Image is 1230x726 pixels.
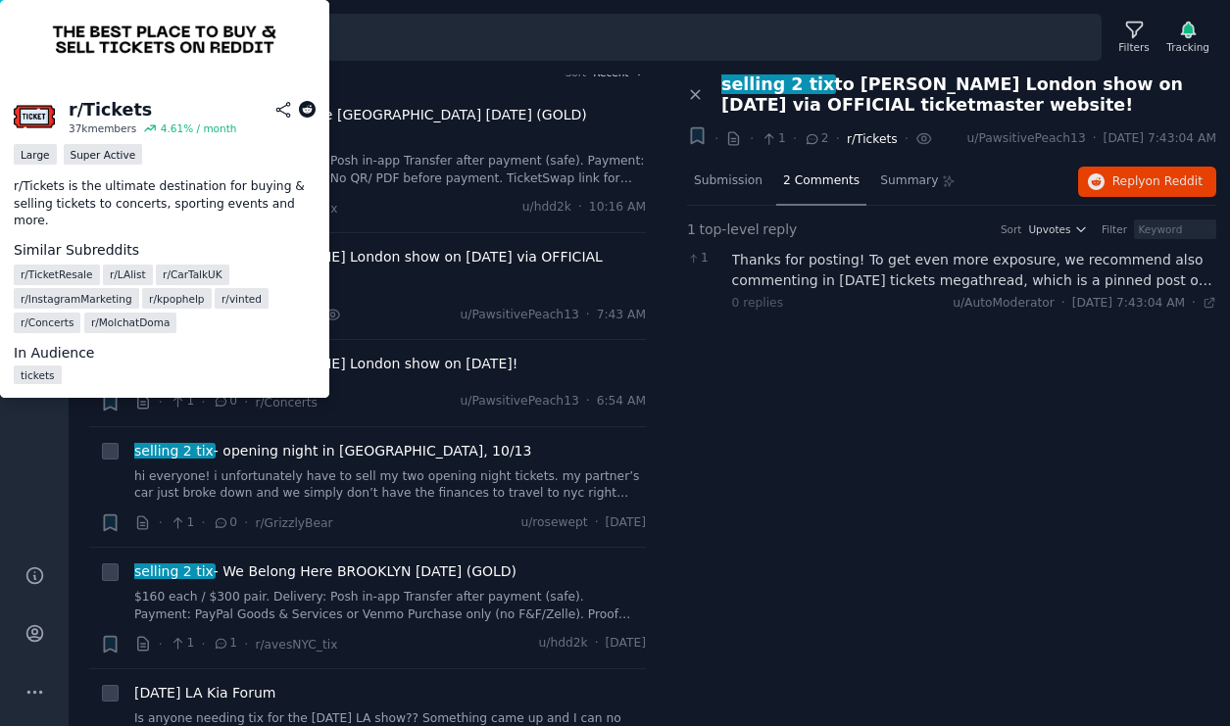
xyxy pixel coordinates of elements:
span: 7:43 AM [597,307,646,324]
span: · [244,512,248,533]
button: Replyon Reddit [1078,167,1216,198]
span: · [1192,295,1196,313]
span: [DATE] [606,514,646,532]
span: u/PawsitivePeach13 [461,393,579,411]
span: 2 [804,130,828,148]
span: · [793,128,797,149]
span: · [595,514,599,532]
span: 1 [761,130,785,148]
span: · [244,634,248,654]
span: r/Concerts [255,396,317,410]
span: Summary [880,172,938,190]
span: · [201,392,205,412]
button: Upvotes [1028,222,1088,236]
span: 1 [687,219,696,240]
span: 1 [170,393,194,411]
span: u/AutoModerator [953,296,1055,310]
span: r/ Concerts [21,315,74,329]
span: u/hdd2k [539,635,588,653]
a: tickets [14,365,62,384]
span: - We Belong Here [GEOGRAPHIC_DATA] [DATE] (GOLD) ([PERSON_NAME] day) [134,105,646,146]
span: to [PERSON_NAME] London show on [DATE] via OFFICIAL ticketmaster website! [721,74,1216,116]
span: r/ TicketResale [21,267,93,281]
span: - We Belong Here BROOKLYN [DATE] (GOLD) [134,561,517,582]
span: selling 2 tix [132,443,215,459]
span: r/ kpophelp [149,292,204,306]
a: selling 2 tix- opening night in [GEOGRAPHIC_DATA], 10/13 [134,441,531,461]
span: 0 [213,393,237,411]
span: · [1061,295,1065,313]
span: 0 [213,514,237,532]
span: · [578,199,582,217]
span: u/PawsitivePeach13 [461,307,579,324]
span: u/PawsitivePeach13 [967,130,1086,148]
span: · [714,128,718,149]
span: Upvotes [1028,222,1070,236]
span: reply [763,219,797,240]
span: · [595,635,599,653]
span: r/ LAlist [110,267,146,281]
span: r/ MolchatDoma [91,315,170,329]
span: · [159,392,163,412]
span: r/avesNYC_tix [255,638,337,652]
span: 1 [213,635,237,653]
div: Filter [1102,222,1127,236]
div: 37k members [69,121,136,135]
span: u/hdd2k [522,199,571,217]
span: · [586,393,590,411]
span: · [201,634,205,654]
div: Tracking [1166,40,1209,54]
span: · [201,512,205,533]
span: 1 [170,514,194,532]
a: selling 2 tixto [PERSON_NAME] London show on [DATE] via OFFICIAL ticketmaster website! [134,247,646,288]
span: r/ InstagramMarketing [21,292,132,306]
div: Sort [1001,222,1022,236]
span: [DATE] [606,635,646,653]
span: · [586,307,590,324]
a: $160 each / $300 pair. Delivery: Posh in‑app Transfer after payment (safe). Payment: PayPal Goods... [134,589,646,623]
a: selling 2 tix- We Belong Here [GEOGRAPHIC_DATA] [DATE] (GOLD) ([PERSON_NAME] day) [134,105,646,146]
span: r/ CarTalkUK [163,267,222,281]
div: Super Active [64,144,143,165]
span: · [159,634,163,654]
span: 2 Comments [783,172,860,190]
button: Tracking [1159,17,1216,58]
span: [DATE] 7:43:04 AM [1104,130,1216,148]
span: · [159,512,163,533]
span: top-level [699,219,759,240]
a: [DATE] LA Kia Forum [134,683,275,703]
div: r/ Tickets [69,98,152,122]
div: Thanks for posting! To get even more exposure, we recommend also commenting in [DATE] tickets meg... [732,250,1217,291]
a: hi everyone! i unfortunately have to sell my two opening night tickets. my partner’s car just bro... [134,468,646,503]
span: · [835,128,839,149]
span: Reply [1112,173,1203,191]
span: · [1093,130,1097,148]
div: Large [14,144,57,165]
span: - opening night in [GEOGRAPHIC_DATA], 10/13 [134,441,531,461]
span: to [PERSON_NAME] London show on [DATE] via OFFICIAL ticketmaster website! [134,247,646,288]
input: Keyword [1134,219,1216,239]
span: r/GrizzlyBear [255,516,332,530]
span: · [750,128,754,149]
span: 1 [170,635,194,653]
p: r/Tickets is the ultimate destination for buying & selling tickets to concerts, sporting events a... [14,178,316,230]
img: Tickets [14,96,55,137]
span: 1 [687,250,721,267]
span: · [905,128,909,149]
span: r/ vinted [221,292,262,306]
div: 4.61 % / month [161,121,237,135]
span: Submission [694,172,763,190]
span: · [244,392,248,412]
dt: In Audience [14,343,316,363]
span: 10:16 AM [589,199,646,217]
span: selling 2 tix [132,563,215,579]
span: u/rosewept [520,514,587,532]
input: Search Keyword [89,14,1102,61]
dt: Similar Subreddits [14,240,316,261]
a: $180 each / $340 pair. Delivery: Posh in-app Transfer after payment (safe). Payment: PayPal G&S o... [134,153,646,187]
span: selling 2 tix [719,74,836,94]
span: [DATE] 7:43:04 AM [1072,295,1185,313]
span: on Reddit [1146,174,1203,188]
